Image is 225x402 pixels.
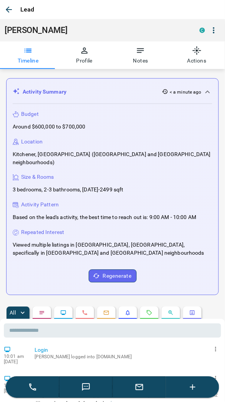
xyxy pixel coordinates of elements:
p: Kitchener, [GEOGRAPHIC_DATA] ([GEOGRAPHIC_DATA] and [GEOGRAPHIC_DATA] neighbourhoods) [13,150,212,166]
p: Lead [20,5,35,14]
p: Viewed multiple listings in [GEOGRAPHIC_DATA], [GEOGRAPHIC_DATA], specifically in [GEOGRAPHIC_DAT... [13,241,212,257]
p: Activity Pattern [21,201,59,209]
div: condos.ca [200,28,205,33]
svg: Agent Actions [189,310,195,316]
div: Activity Summary< a minute ago [13,85,212,99]
button: Notes [112,41,169,69]
p: Based on the lead's activity, the best time to reach out is: 9:00 AM - 10:00 AM [13,214,196,222]
button: Regenerate [89,270,137,283]
p: Viewed a Listing [35,376,218,384]
p: [DATE] [4,359,27,365]
svg: Requests [146,310,152,316]
p: 3 bedrooms, 2-3 bathrooms, [DATE]-2499 sqft [13,186,124,194]
p: Login [35,346,218,354]
button: Profile [56,41,113,69]
svg: Listing Alerts [125,310,131,316]
p: Budget [21,110,39,118]
p: [PERSON_NAME] logged into [DOMAIN_NAME] [35,354,218,360]
p: Around $600,000 to $700,000 [13,123,86,131]
p: Activity Summary [23,88,66,96]
p: Size & Rooms [21,173,54,181]
svg: Calls [82,310,88,316]
p: All [10,310,16,316]
h1: [PERSON_NAME] [5,25,188,35]
p: < a minute ago [170,89,202,96]
p: 10:01 am [4,383,27,389]
svg: Emails [103,310,109,316]
p: 10:01 am [4,354,27,359]
svg: Lead Browsing Activity [60,310,66,316]
p: Location [21,138,43,146]
svg: Notes [39,310,45,316]
p: [DATE] [4,389,27,394]
svg: Opportunities [168,310,174,316]
p: Repeated Interest [21,229,64,237]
